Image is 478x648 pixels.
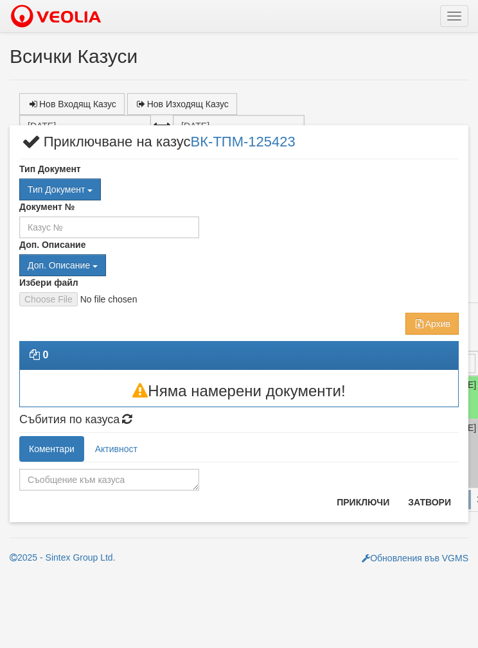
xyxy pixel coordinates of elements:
[191,134,296,150] a: ВК-ТПМ-125423
[19,216,199,238] input: Казус №
[42,349,48,360] strong: 0
[28,184,85,195] span: Тип Документ
[400,492,459,512] button: Затвори
[28,260,90,270] span: Доп. Описание
[19,179,459,200] div: Двоен клик, за изчистване на избраната стойност.
[19,162,81,175] label: Тип Документ
[19,254,459,276] div: Двоен клик, за изчистване на избраната стойност.
[85,436,147,462] a: Активност
[19,200,75,213] label: Документ №
[19,238,85,251] label: Доп. Описание
[19,436,84,462] a: Коментари
[19,179,101,200] button: Тип Документ
[20,383,458,399] h3: Няма намерени документи!
[19,135,296,159] span: Приключване на казус
[19,414,459,426] h4: Събития по казуса
[19,254,106,276] button: Доп. Описание
[405,313,459,335] button: Архив
[329,492,397,512] button: Приключи
[19,276,78,289] label: Избери файл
